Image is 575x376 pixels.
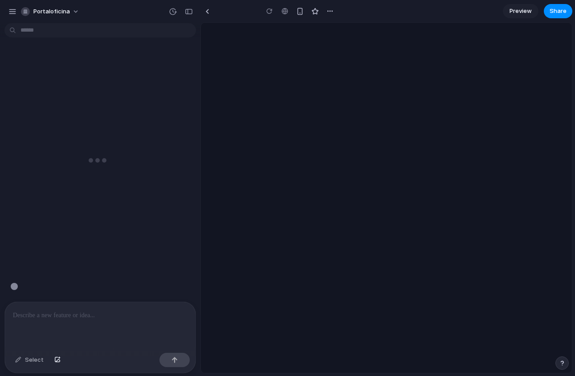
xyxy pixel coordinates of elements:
button: Share [544,4,572,18]
span: Preview [510,7,532,16]
span: portaloficina [33,7,70,16]
button: portaloficina [17,4,84,19]
span: Share [550,7,567,16]
a: Preview [503,4,538,18]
